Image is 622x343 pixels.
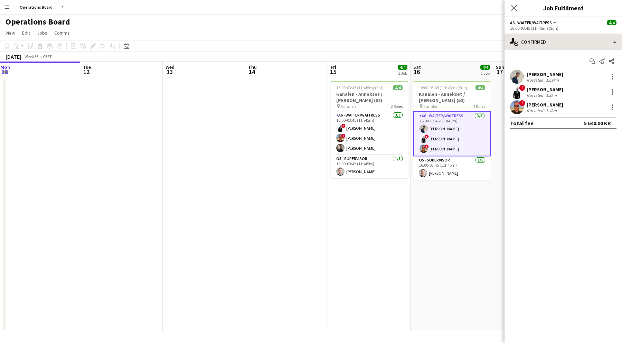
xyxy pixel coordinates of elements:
span: Comms [54,30,70,36]
div: 1.3km [545,93,558,98]
a: Comms [51,28,73,37]
span: 4/4 [607,20,616,25]
h3: Kanalen - Annekset / [PERSON_NAME] (52) [331,91,408,103]
span: ! [425,145,429,149]
app-job-card: 16:00-03:45 (11h45m) (Sun)4/4Kanalen - Annekset / [PERSON_NAME] (52) Kanalen2 RolesA6 - WAITER/WA... [413,81,491,180]
div: 19.9km [545,77,560,83]
span: 16:00-03:45 (11h45m) (Sun) [419,85,467,90]
app-card-role: O5 - SUPERVISOR1/116:00-03:45 (11h45m)[PERSON_NAME] [331,155,408,178]
div: 1.4km [545,108,558,113]
app-job-card: 16:00-03:45 (11h45m) (Sat)4/4Kanalen - Annekset / [PERSON_NAME] (52) Kanalen2 RolesA6 - WAITER/WA... [331,81,408,178]
span: 16 [412,68,421,76]
div: Confirmed [505,34,622,50]
span: ! [519,85,525,91]
a: View [3,28,18,37]
div: [DATE] [6,53,21,60]
app-card-role: A6 - WAITER/WAITRESS3/316:00-03:45 (11h45m)![PERSON_NAME]![PERSON_NAME][PERSON_NAME] [331,111,408,155]
h1: Operations Board [6,17,70,27]
span: Edit [22,30,30,36]
span: Sun [496,64,504,70]
button: Operations Board [14,0,58,14]
span: Kanalen [341,104,356,109]
span: ! [341,124,346,128]
span: 12 [82,68,91,76]
div: 16:00-03:45 (11h45m) (Sun) [510,26,616,31]
span: Sat [413,64,421,70]
span: 4/4 [480,65,490,70]
div: [PERSON_NAME] [527,102,563,108]
span: 4/4 [475,85,485,90]
span: 2 Roles [473,104,485,109]
span: Mon [0,64,10,70]
span: Kanalen [423,104,439,109]
span: 4/4 [393,85,403,90]
div: Not rated [527,77,545,83]
div: Not rated [527,108,545,113]
div: 1 Job [398,71,407,76]
span: Week 33 [23,54,40,59]
span: Jobs [37,30,47,36]
a: Jobs [34,28,50,37]
div: [PERSON_NAME] [527,86,563,93]
div: Total fee [510,120,534,127]
div: 1 Job [481,71,490,76]
h3: Job Fulfilment [505,3,622,12]
div: Not rated [527,93,545,98]
span: Wed [166,64,175,70]
span: 15 [330,68,336,76]
span: View [6,30,15,36]
span: 4/4 [398,65,407,70]
span: 17 [495,68,504,76]
span: 13 [164,68,175,76]
button: A6 - WAITER/WAITRESS [510,20,557,25]
span: 16:00-03:45 (11h45m) (Sat) [336,85,384,90]
span: 2 Roles [391,104,403,109]
div: 5 640.00 KR [584,120,611,127]
span: ! [425,135,429,139]
span: Tue [83,64,91,70]
app-card-role: O5 - SUPERVISOR1/116:00-03:45 (11h45m)[PERSON_NAME] [413,156,491,180]
app-card-role: A6 - WAITER/WAITRESS3/316:00-03:45 (11h45m)[PERSON_NAME]![PERSON_NAME]![PERSON_NAME] [413,111,491,156]
span: A6 - WAITER/WAITRESS [510,20,552,25]
div: [PERSON_NAME] [527,71,563,77]
span: Fri [331,64,336,70]
div: CEST [43,54,52,59]
span: ! [519,100,525,106]
span: Thu [248,64,257,70]
h3: Kanalen - Annekset / [PERSON_NAME] (52) [413,91,491,103]
a: Edit [19,28,33,37]
span: 14 [247,68,257,76]
span: ! [341,134,346,138]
